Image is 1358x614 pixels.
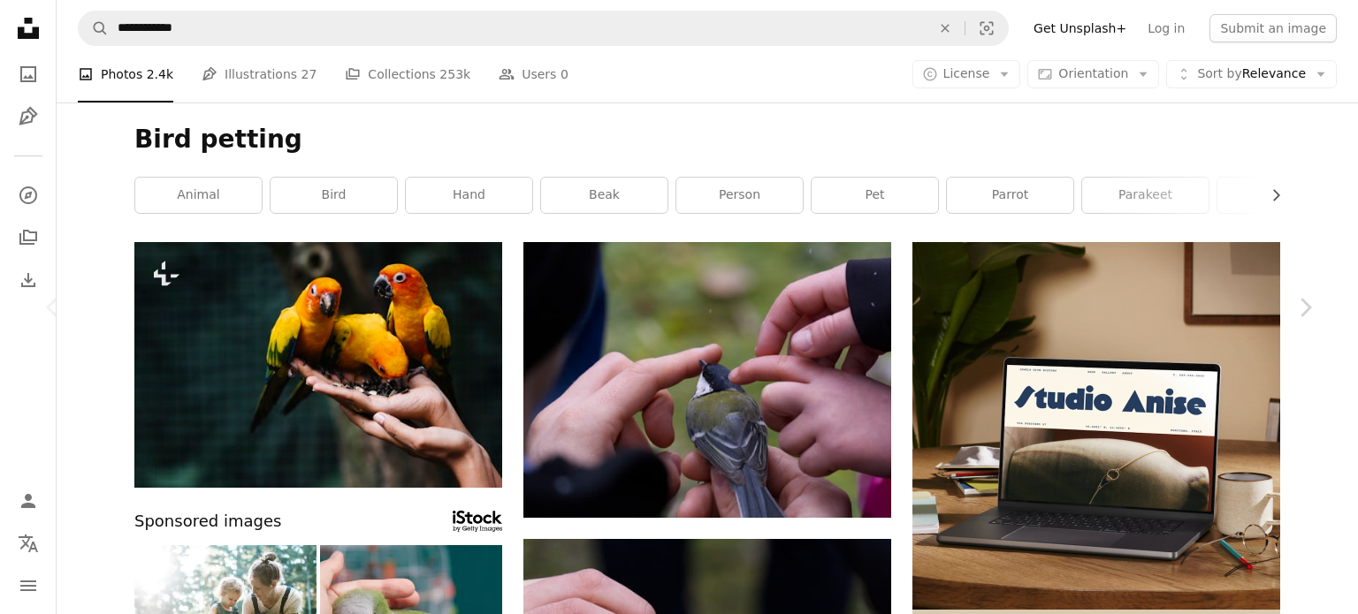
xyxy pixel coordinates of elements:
span: Sort by [1197,66,1241,80]
span: 0 [561,64,568,84]
img: Hands holding wild birds in a zoo [134,242,502,488]
a: Illustrations 27 [202,46,317,102]
button: scroll list to the right [1260,178,1280,213]
span: Sponsored images [134,509,281,534]
a: Collections 253k [345,46,470,102]
button: License [912,60,1021,88]
a: Collections [11,220,46,255]
img: a small bird sitting on top of a persons hands [523,242,891,518]
button: Menu [11,568,46,603]
a: Photos [11,57,46,92]
button: Search Unsplash [79,11,109,45]
a: parakeet [1082,178,1209,213]
a: a small bird sitting on top of a persons hands [523,371,891,387]
span: License [943,66,990,80]
span: 253k [439,64,470,84]
a: Log in [1137,14,1195,42]
span: Orientation [1058,66,1128,80]
button: Sort byRelevance [1166,60,1337,88]
button: Clear [926,11,965,45]
a: Log in / Sign up [11,483,46,519]
button: Orientation [1027,60,1159,88]
a: hand [406,178,532,213]
a: Hands holding wild birds in a zoo [134,356,502,372]
button: Visual search [965,11,1008,45]
form: Find visuals sitewide [78,11,1009,46]
a: animal [135,178,262,213]
button: Language [11,526,46,561]
span: 27 [301,64,317,84]
a: bird [271,178,397,213]
a: finger [1217,178,1344,213]
a: person [676,178,803,213]
a: parrot [947,178,1073,213]
a: pet [812,178,938,213]
a: Next [1252,223,1358,392]
img: file-1705123271268-c3eaf6a79b21image [912,242,1280,610]
h1: Bird petting [134,124,1280,155]
span: Relevance [1197,65,1306,83]
a: Illustrations [11,99,46,134]
button: Submit an image [1209,14,1337,42]
a: Explore [11,178,46,213]
a: Get Unsplash+ [1023,14,1137,42]
a: Users 0 [499,46,568,102]
a: beak [541,178,668,213]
